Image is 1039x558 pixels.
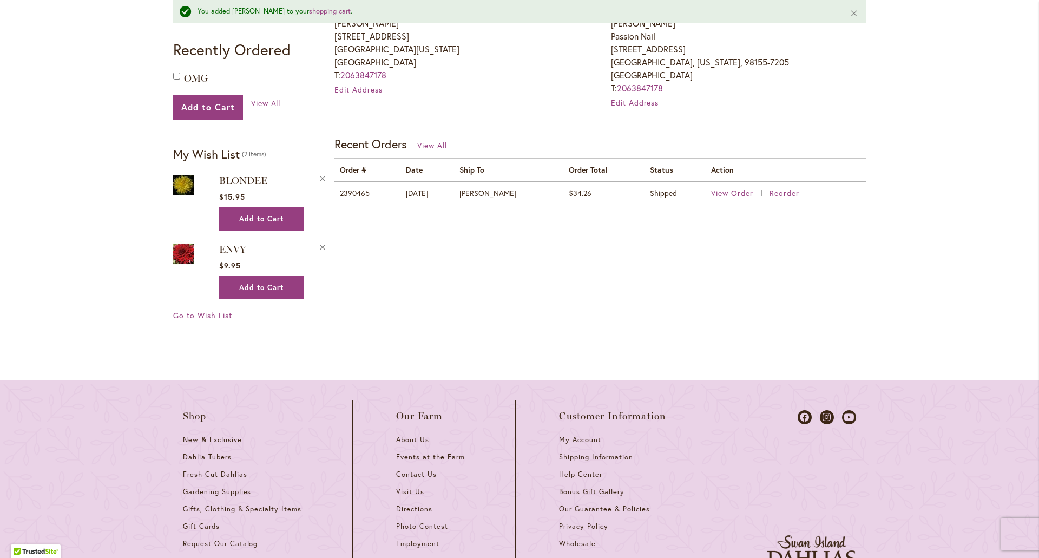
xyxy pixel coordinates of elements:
span: Gift Cards [183,522,220,531]
th: Ship To [454,159,564,181]
button: Add to Cart [219,207,304,231]
span: $9.95 [219,260,241,271]
th: Order # [334,159,400,181]
span: About Us [396,435,429,444]
address: [PERSON_NAME] [STREET_ADDRESS] [GEOGRAPHIC_DATA][US_STATE] [GEOGRAPHIC_DATA] T: [334,17,589,82]
a: Dahlias on Facebook [798,410,812,424]
span: 2 items [242,150,266,158]
span: Help Center [559,470,602,479]
th: Order Total [563,159,644,181]
a: View All [417,140,447,150]
strong: Recent Orders [334,136,407,152]
span: Shop [183,411,207,422]
th: Status [645,159,706,181]
span: Customer Information [559,411,666,422]
span: Add to Cart [239,283,284,292]
td: [DATE] [400,181,454,205]
td: [PERSON_NAME] [454,181,564,205]
span: Gardening Supplies [183,487,251,496]
button: Add to Cart [173,95,243,120]
a: ENVY [219,244,246,255]
a: Reorder [770,188,799,198]
span: Visit Us [396,487,424,496]
strong: My Wish List [173,146,240,162]
span: Add to Cart [239,214,284,224]
img: Envy [173,241,194,266]
span: Bonus Gift Gallery [559,487,624,496]
a: Dahlias on Instagram [820,410,834,424]
span: Go to Wish List [173,310,232,320]
a: 2063847178 [340,69,386,81]
span: Our Guarantee & Policies [559,504,649,514]
span: Events at the Farm [396,452,464,462]
span: Contact Us [396,470,437,479]
button: Add to Cart [219,276,304,299]
span: New & Exclusive [183,435,242,444]
strong: Recently Ordered [173,40,291,60]
a: View Order [711,188,767,198]
span: Shipping Information [559,452,633,462]
div: You added [PERSON_NAME] to your . [198,6,833,17]
a: OMG [184,73,208,84]
a: Edit Address [334,84,383,95]
a: View All [251,98,281,109]
a: Envy [173,241,194,268]
th: Action [706,159,866,181]
img: Blondee [173,173,194,197]
a: Blondee [173,173,194,199]
a: shopping cart [309,6,351,16]
span: Gifts, Clothing & Specialty Items [183,504,301,514]
iframe: Launch Accessibility Center [8,520,38,550]
a: Go to Wish List [173,310,232,321]
span: View All [251,98,281,108]
span: Employment [396,539,439,548]
span: View Order [711,188,753,198]
span: Directions [396,504,432,514]
td: Shipped [645,181,706,205]
address: [PERSON_NAME] Passion Nail [STREET_ADDRESS] [GEOGRAPHIC_DATA], [US_STATE], 98155-7205 [GEOGRAPHIC... [611,17,866,95]
span: Request Our Catalog [183,539,258,548]
span: Our Farm [396,411,443,422]
a: Dahlias on Youtube [842,410,856,424]
td: 2390465 [334,181,400,205]
span: $15.95 [219,192,245,202]
span: Dahlia Tubers [183,452,232,462]
span: Privacy Policy [559,522,608,531]
span: Add to Cart [181,101,235,113]
a: Edit Address [611,97,659,108]
th: Date [400,159,454,181]
span: Wholesale [559,539,596,548]
span: Photo Contest [396,522,448,531]
a: BLONDEE [219,175,267,187]
span: Fresh Cut Dahlias [183,470,247,479]
span: $34.26 [569,188,591,198]
span: My Account [559,435,601,444]
a: 2063847178 [617,82,663,94]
